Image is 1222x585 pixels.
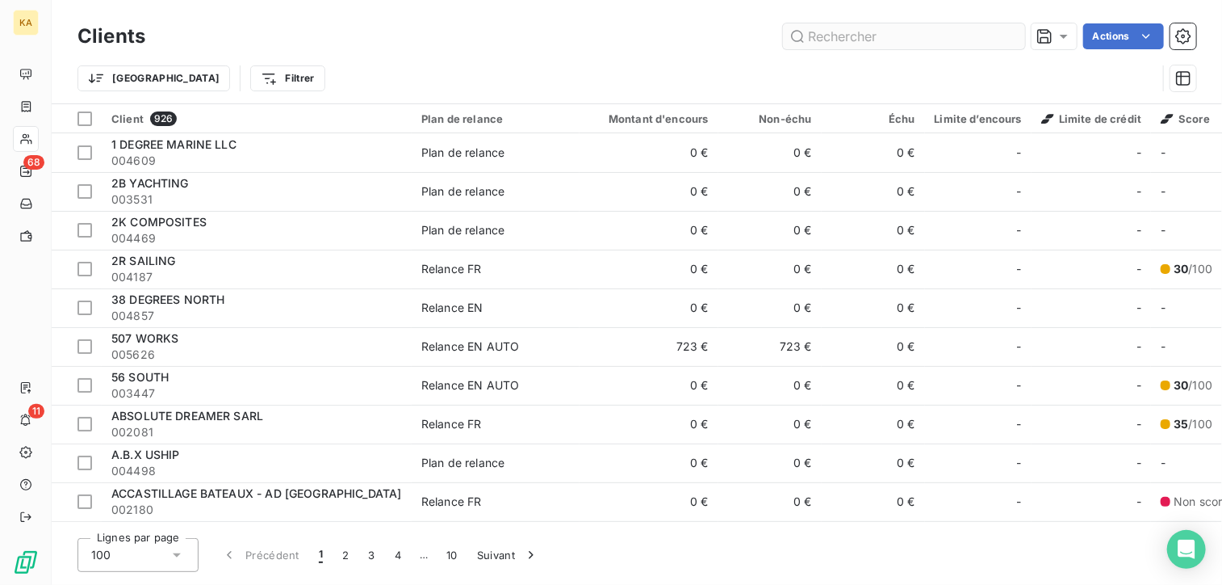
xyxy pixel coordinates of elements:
[718,482,822,521] td: 0 €
[1161,184,1166,198] span: -
[421,222,504,238] div: Plan de relance
[77,65,230,91] button: [GEOGRAPHIC_DATA]
[589,112,709,125] div: Montant d'encours
[421,183,504,200] div: Plan de relance
[1041,112,1141,125] span: Limite de crédit
[1161,339,1166,353] span: -
[437,538,467,572] button: 10
[111,191,402,208] span: 003531
[421,261,482,277] div: Relance FR
[309,538,333,572] button: 1
[1136,339,1141,355] span: -
[23,155,44,170] span: 68
[822,521,925,560] td: 0 €
[111,137,236,151] span: 1 DEGREE MARINE LLC
[1167,530,1206,569] div: Open Intercom Messenger
[822,405,925,444] td: 0 €
[580,482,718,521] td: 0 €
[111,370,169,384] span: 56 SOUTH
[111,254,176,267] span: 2R SAILING
[111,153,402,169] span: 004609
[1136,494,1141,510] span: -
[111,502,402,518] span: 002180
[1136,145,1141,161] span: -
[421,112,570,125] div: Plan de relance
[1161,112,1210,125] span: Score
[1136,222,1141,238] span: -
[1174,417,1188,431] span: 35
[1017,145,1022,161] span: -
[111,409,263,423] span: ABSOLUTE DREAMER SARL
[421,455,504,471] div: Plan de relance
[211,538,309,572] button: Précédent
[718,521,822,560] td: 0 €
[1174,416,1212,432] span: /100
[728,112,812,125] div: Non-échu
[111,486,401,500] span: ACCASTILLAGE BATEAUX - AD [GEOGRAPHIC_DATA]
[359,538,385,572] button: 3
[822,366,925,405] td: 0 €
[1017,494,1022,510] span: -
[718,444,822,482] td: 0 €
[333,538,358,572] button: 2
[718,366,822,405] td: 0 €
[718,172,822,211] td: 0 €
[1136,377,1141,394] span: -
[1174,262,1188,276] span: 30
[1161,301,1166,314] span: -
[111,347,402,363] span: 005626
[13,549,39,575] img: Logo LeanPay
[1174,378,1188,392] span: 30
[421,145,504,161] div: Plan de relance
[111,292,224,306] span: 38 DEGREES NORTH
[1017,261,1022,277] span: -
[319,547,323,563] span: 1
[1017,300,1022,316] span: -
[580,366,718,405] td: 0 €
[580,288,718,327] td: 0 €
[111,269,402,285] span: 004187
[421,339,519,355] div: Relance EN AUTO
[1136,261,1141,277] span: -
[421,300,483,316] div: Relance EN
[1136,183,1141,200] span: -
[1161,223,1166,237] span: -
[1017,416,1022,432] span: -
[718,405,822,444] td: 0 €
[580,211,718,250] td: 0 €
[411,542,437,568] span: …
[831,112,915,125] div: Échu
[111,230,402,246] span: 004469
[111,385,402,402] span: 003447
[718,288,822,327] td: 0 €
[467,538,549,572] button: Suivant
[580,327,718,366] td: 723 €
[580,521,718,560] td: 0 €
[822,444,925,482] td: 0 €
[385,538,411,572] button: 4
[421,377,519,394] div: Relance EN AUTO
[1017,183,1022,200] span: -
[783,23,1025,49] input: Rechercher
[421,494,482,510] div: Relance FR
[718,327,822,366] td: 723 €
[580,172,718,211] td: 0 €
[822,327,925,366] td: 0 €
[1017,455,1022,471] span: -
[1174,261,1212,277] span: /100
[1136,300,1141,316] span: -
[28,404,44,419] span: 11
[822,250,925,288] td: 0 €
[1161,145,1166,159] span: -
[718,133,822,172] td: 0 €
[580,405,718,444] td: 0 €
[1161,456,1166,469] span: -
[822,133,925,172] td: 0 €
[1083,23,1164,49] button: Actions
[1017,339,1022,355] span: -
[250,65,324,91] button: Filtrer
[13,10,39,36] div: KA
[150,112,177,126] span: 926
[111,215,207,229] span: 2K COMPOSITES
[111,463,402,479] span: 004498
